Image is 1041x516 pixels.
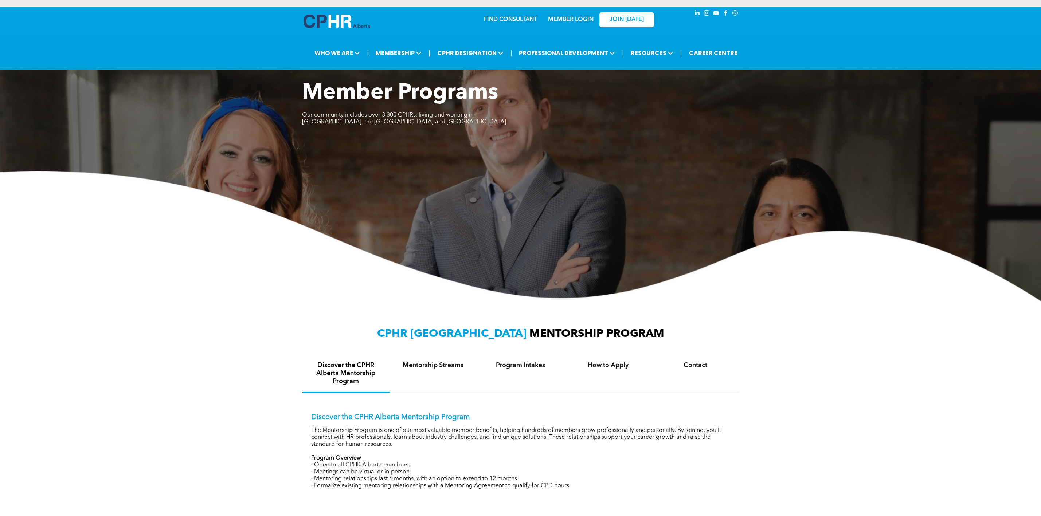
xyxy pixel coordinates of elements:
[311,455,361,461] strong: Program Overview
[548,17,594,23] a: MEMBER LOGIN
[311,413,730,422] p: Discover the CPHR Alberta Mentorship Program
[309,361,383,385] h4: Discover the CPHR Alberta Mentorship Program
[302,112,508,125] span: Our community includes over 3,300 CPHRs, living and working in [GEOGRAPHIC_DATA], the [GEOGRAPHIC...
[311,427,730,448] p: The Mentorship Program is one of our most valuable member benefits, helping hundreds of members g...
[680,46,682,60] li: |
[687,46,740,60] a: CAREER CENTRE
[428,46,430,60] li: |
[703,9,711,19] a: instagram
[658,361,733,369] h4: Contact
[712,9,720,19] a: youtube
[435,46,506,60] span: CPHR DESIGNATION
[484,361,558,369] h4: Program Intakes
[517,46,617,60] span: PROFESSIONAL DEVELOPMENT
[367,46,369,60] li: |
[304,15,370,28] img: A blue and white logo for cp alberta
[629,46,676,60] span: RESOURCES
[484,17,537,23] a: FIND CONSULTANT
[599,12,654,27] a: JOIN [DATE]
[311,476,730,482] p: · Mentoring relationships last 6 months, with an option to extend to 12 months.
[302,82,498,104] span: Member Programs
[396,361,470,369] h4: Mentorship Streams
[311,462,730,469] p: · Open to all CPHR Alberta members.
[622,46,624,60] li: |
[610,16,644,23] span: JOIN [DATE]
[571,361,645,369] h4: How to Apply
[722,9,730,19] a: facebook
[311,482,730,489] p: · Formalize existing mentoring relationships with a Mentoring Agreement to qualify for CPD hours.
[529,328,664,339] span: MENTORSHIP PROGRAM
[510,46,512,60] li: |
[377,328,527,339] span: CPHR [GEOGRAPHIC_DATA]
[373,46,424,60] span: MEMBERSHIP
[731,9,739,19] a: Social network
[693,9,701,19] a: linkedin
[311,469,730,476] p: · Meetings can be virtual or in-person.
[312,46,362,60] span: WHO WE ARE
